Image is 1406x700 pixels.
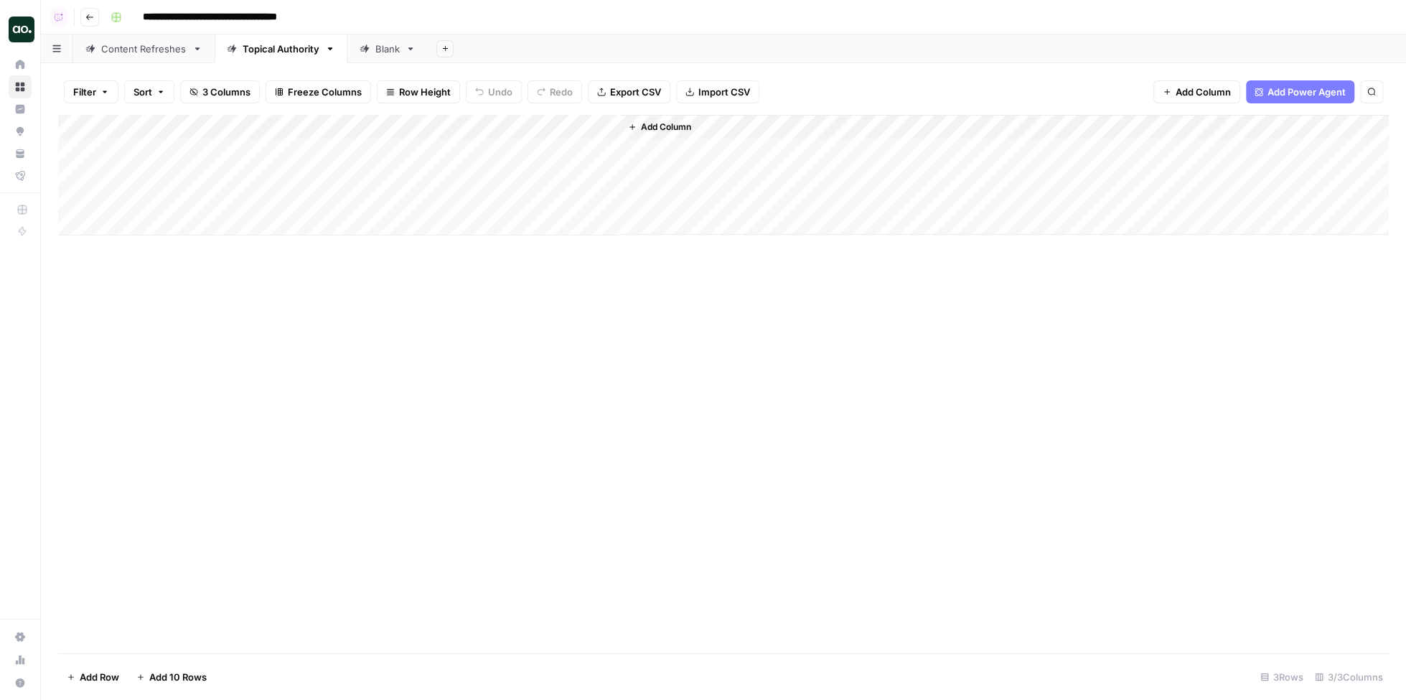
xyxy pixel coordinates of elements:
[1267,85,1346,99] span: Add Power Agent
[73,85,96,99] span: Filter
[9,648,32,671] a: Usage
[9,17,34,42] img: Nick's Workspace Logo
[610,85,661,99] span: Export CSV
[9,75,32,98] a: Browse
[550,85,573,99] span: Redo
[528,80,582,103] button: Redo
[1246,80,1354,103] button: Add Power Agent
[133,85,152,99] span: Sort
[202,85,250,99] span: 3 Columns
[1309,666,1389,689] div: 3/3 Columns
[149,670,207,684] span: Add 10 Rows
[375,42,400,56] div: Blank
[9,53,32,76] a: Home
[488,85,512,99] span: Undo
[9,142,32,165] a: Your Data
[377,80,460,103] button: Row Height
[9,625,32,648] a: Settings
[641,121,691,134] span: Add Column
[243,42,319,56] div: Topical Authority
[64,80,118,103] button: Filter
[1153,80,1240,103] button: Add Column
[588,80,670,103] button: Export CSV
[1255,666,1309,689] div: 3 Rows
[128,666,215,689] button: Add 10 Rows
[9,11,32,47] button: Workspace: Nick's Workspace
[466,80,522,103] button: Undo
[124,80,174,103] button: Sort
[676,80,759,103] button: Import CSV
[266,80,371,103] button: Freeze Columns
[698,85,750,99] span: Import CSV
[9,671,32,694] button: Help + Support
[9,98,32,121] a: Insights
[347,34,428,63] a: Blank
[9,120,32,143] a: Opportunities
[180,80,260,103] button: 3 Columns
[1176,85,1231,99] span: Add Column
[215,34,347,63] a: Topical Authority
[73,34,215,63] a: Content Refreshes
[399,85,451,99] span: Row Height
[101,42,187,56] div: Content Refreshes
[622,118,697,136] button: Add Column
[58,666,128,689] button: Add Row
[9,164,32,187] a: Flightpath
[80,670,119,684] span: Add Row
[288,85,362,99] span: Freeze Columns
